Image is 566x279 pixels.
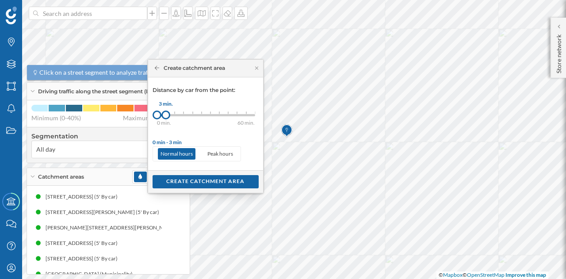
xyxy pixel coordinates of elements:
span: Maximum (99,7-100%) [123,114,185,122]
div: 0 min. [157,118,179,127]
p: Normal hours [158,148,195,160]
div: [STREET_ADDRESS][PERSON_NAME] (5' By car) [46,208,164,217]
span: Driving traffic along the street segment (Layers) [38,88,165,96]
a: Improve this map [505,271,546,278]
span: Minimum (0-40%) [31,114,81,122]
span: Support [18,6,50,14]
div: 60 min. [237,118,273,127]
p: Distance by car from the point: [153,86,259,94]
h4: Segmentation [31,132,185,141]
div: [STREET_ADDRESS] (5' By car) [46,239,122,248]
div: Create catchment area [155,64,226,72]
div: [STREET_ADDRESS] (5' By car) [46,192,122,201]
a: OpenStreetMap [467,271,505,278]
p: Peak hours [205,148,236,160]
div: 3 min. [155,99,177,108]
img: Marker [281,122,292,140]
img: Geoblink Logo [6,7,17,24]
div: [STREET_ADDRESS] (5' By car) [46,254,122,263]
span: Catchment areas [38,173,84,181]
span: All day [36,145,55,154]
span: Click on a street segment to analyze traffic [39,68,155,77]
a: Mapbox [443,271,463,278]
div: 0 min - 3 min [153,138,259,146]
div: © © [436,271,548,279]
div: [PERSON_NAME][STREET_ADDRESS][PERSON_NAME] (5' By car) [46,223,205,232]
div: [GEOGRAPHIC_DATA] (Municipality) [46,270,137,279]
p: Store network [555,31,563,73]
